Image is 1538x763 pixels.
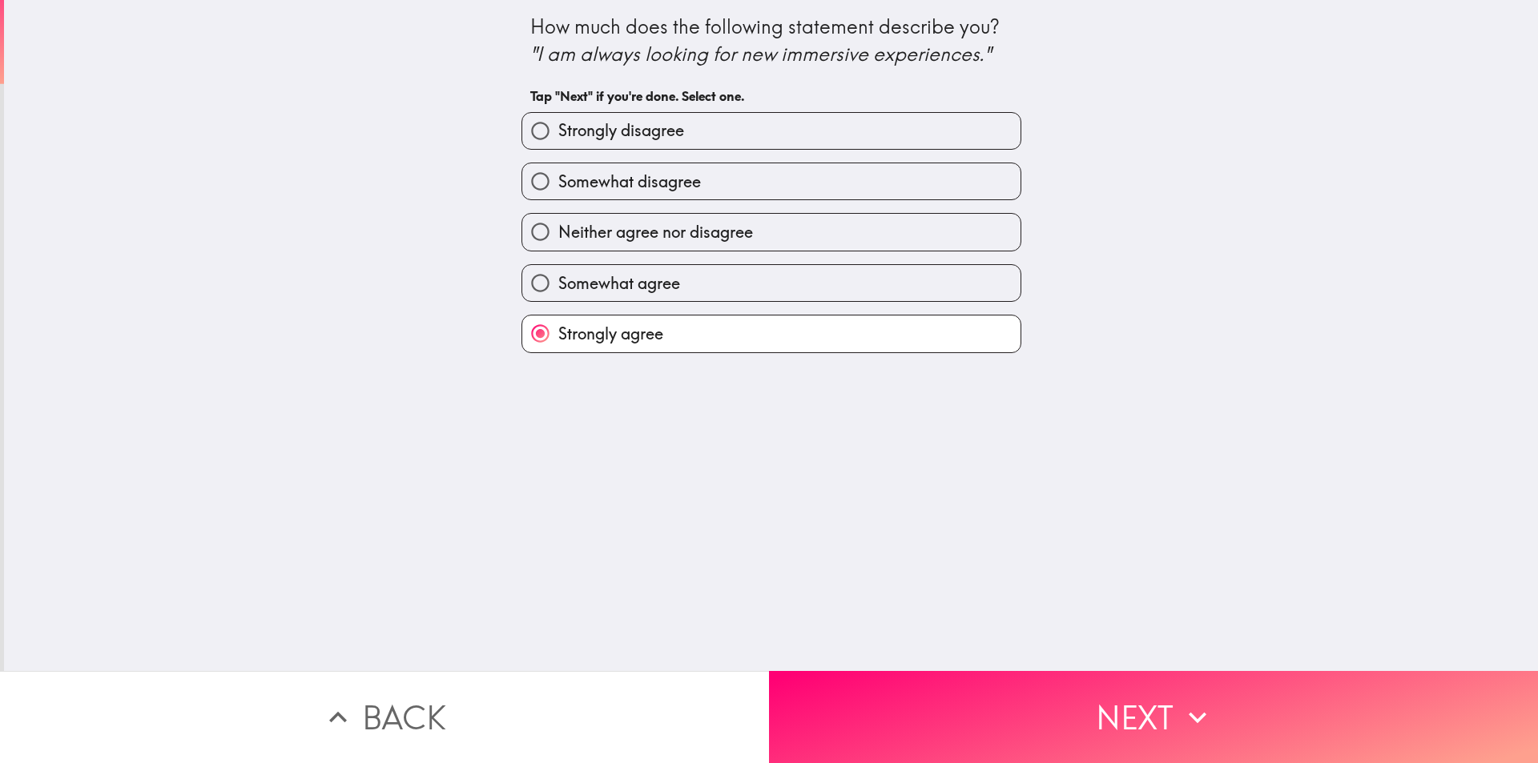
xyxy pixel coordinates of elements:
span: Strongly agree [558,323,663,345]
span: Strongly disagree [558,119,684,142]
i: "I am always looking for new immersive experiences." [530,42,991,66]
div: How much does the following statement describe you? [530,14,1013,67]
span: Somewhat disagree [558,171,701,193]
button: Neither agree nor disagree [522,214,1021,250]
span: Somewhat agree [558,272,680,295]
button: Somewhat agree [522,265,1021,301]
button: Strongly agree [522,315,1021,351]
span: Neither agree nor disagree [558,221,753,243]
button: Strongly disagree [522,113,1021,149]
button: Somewhat disagree [522,163,1021,199]
button: Next [769,671,1538,763]
h6: Tap "Next" if you're done. Select one. [530,87,1013,105]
